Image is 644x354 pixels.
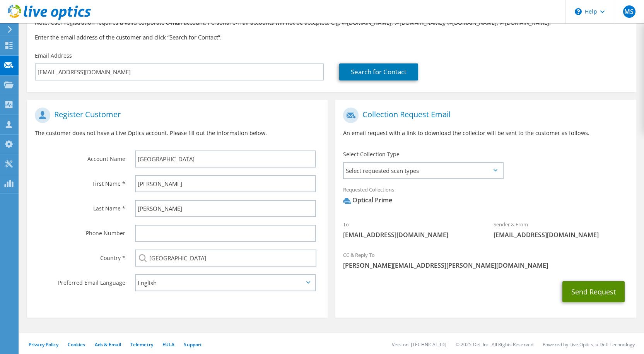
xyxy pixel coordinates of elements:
[335,247,636,274] div: CC & Reply To
[339,63,418,80] a: Search for Contact
[562,281,625,302] button: Send Request
[35,175,125,188] label: First Name *
[575,8,582,15] svg: \n
[486,216,636,243] div: Sender & From
[35,33,629,41] h3: Enter the email address of the customer and click “Search for Contact”.
[29,341,58,348] a: Privacy Policy
[130,341,153,348] a: Telemetry
[343,129,628,137] p: An email request with a link to download the collector will be sent to the customer as follows.
[456,341,533,348] li: © 2025 Dell Inc. All Rights Reserved
[68,341,85,348] a: Cookies
[623,5,635,18] span: MS
[35,200,125,212] label: Last Name *
[543,341,635,348] li: Powered by Live Optics, a Dell Technology
[494,231,629,239] span: [EMAIL_ADDRESS][DOMAIN_NAME]
[343,231,478,239] span: [EMAIL_ADDRESS][DOMAIN_NAME]
[35,150,125,163] label: Account Name
[35,225,125,237] label: Phone Number
[35,129,320,137] p: The customer does not have a Live Optics account. Please fill out the information below.
[95,341,121,348] a: Ads & Email
[392,341,446,348] li: Version: [TECHNICAL_ID]
[344,163,502,178] span: Select requested scan types
[35,52,72,60] label: Email Address
[343,150,400,158] label: Select Collection Type
[335,181,636,212] div: Requested Collections
[343,261,628,270] span: [PERSON_NAME][EMAIL_ADDRESS][PERSON_NAME][DOMAIN_NAME]
[184,341,202,348] a: Support
[343,108,624,123] h1: Collection Request Email
[35,274,125,287] label: Preferred Email Language
[343,196,392,205] div: Optical Prime
[335,216,486,243] div: To
[35,108,316,123] h1: Register Customer
[35,250,125,262] label: Country *
[162,341,174,348] a: EULA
